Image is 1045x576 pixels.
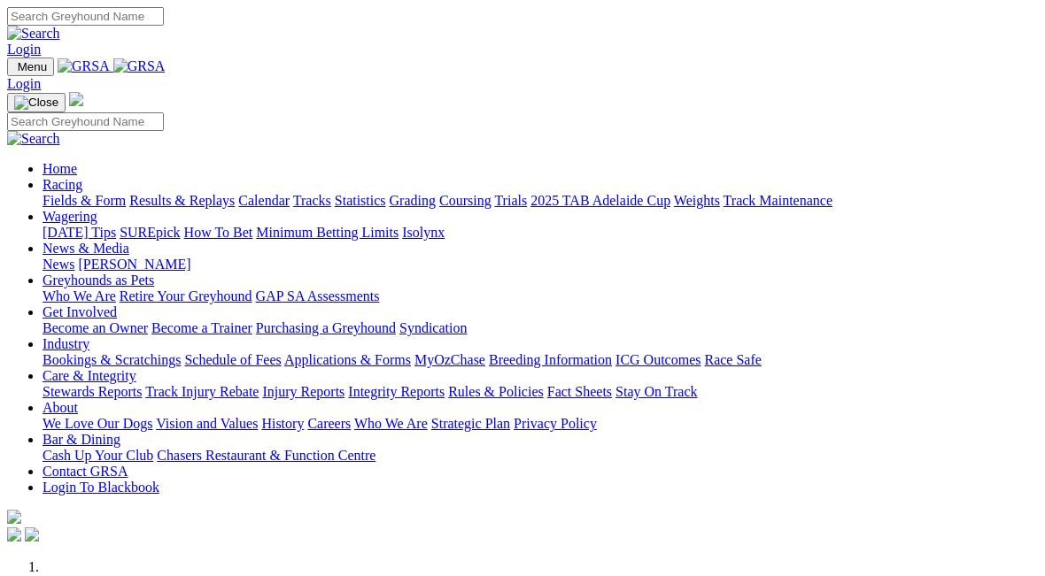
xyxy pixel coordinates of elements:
[724,193,832,208] a: Track Maintenance
[184,352,281,367] a: Schedule of Fees
[615,384,697,399] a: Stay On Track
[43,352,181,367] a: Bookings & Scratchings
[335,193,386,208] a: Statistics
[390,193,436,208] a: Grading
[615,352,701,367] a: ICG Outcomes
[262,384,344,399] a: Injury Reports
[7,7,164,26] input: Search
[489,352,612,367] a: Breeding Information
[674,193,720,208] a: Weights
[261,416,304,431] a: History
[25,527,39,541] img: twitter.svg
[43,448,153,463] a: Cash Up Your Club
[120,225,180,240] a: SUREpick
[157,448,375,463] a: Chasers Restaurant & Function Centre
[7,510,21,524] img: logo-grsa-white.png
[43,161,77,176] a: Home
[431,416,510,431] a: Strategic Plan
[547,384,612,399] a: Fact Sheets
[43,464,128,479] a: Contact GRSA
[43,336,89,351] a: Industry
[156,416,258,431] a: Vision and Values
[43,273,154,288] a: Greyhounds as Pets
[120,288,252,303] a: Retire Your Greyhound
[307,416,351,431] a: Careers
[514,416,597,431] a: Privacy Policy
[256,288,380,303] a: GAP SA Assessments
[7,76,41,91] a: Login
[530,193,670,208] a: 2025 TAB Adelaide Cup
[43,480,159,495] a: Login To Blackbook
[43,320,148,335] a: Become an Owner
[348,384,445,399] a: Integrity Reports
[58,58,110,74] img: GRSA
[7,131,60,147] img: Search
[43,384,142,399] a: Stewards Reports
[256,225,399,240] a: Minimum Betting Limits
[293,193,331,208] a: Tracks
[129,193,235,208] a: Results & Replays
[43,257,74,272] a: News
[43,288,1038,304] div: Greyhounds as Pets
[7,42,41,57] a: Login
[151,320,252,335] a: Become a Trainer
[14,96,58,110] img: Close
[69,92,83,106] img: logo-grsa-white.png
[439,193,492,208] a: Coursing
[43,368,136,383] a: Care & Integrity
[43,432,120,447] a: Bar & Dining
[43,257,1038,273] div: News & Media
[43,448,1038,464] div: Bar & Dining
[448,384,544,399] a: Rules & Policies
[399,320,467,335] a: Syndication
[43,384,1038,400] div: Care & Integrity
[256,320,396,335] a: Purchasing a Greyhound
[43,225,116,240] a: [DATE] Tips
[43,288,116,303] a: Who We Are
[494,193,527,208] a: Trials
[43,241,129,256] a: News & Media
[43,400,78,415] a: About
[238,193,290,208] a: Calendar
[43,416,152,431] a: We Love Our Dogs
[43,304,117,319] a: Get Involved
[43,193,126,208] a: Fields & Form
[704,352,761,367] a: Race Safe
[184,225,253,240] a: How To Bet
[78,257,190,272] a: [PERSON_NAME]
[43,416,1038,432] div: About
[18,60,47,73] span: Menu
[7,527,21,541] img: facebook.svg
[145,384,259,399] a: Track Injury Rebate
[7,26,60,42] img: Search
[43,320,1038,336] div: Get Involved
[7,93,66,112] button: Toggle navigation
[7,58,54,76] button: Toggle navigation
[43,193,1038,209] div: Racing
[284,352,411,367] a: Applications & Forms
[7,112,164,131] input: Search
[402,225,445,240] a: Isolynx
[113,58,166,74] img: GRSA
[354,416,428,431] a: Who We Are
[43,209,97,224] a: Wagering
[43,177,82,192] a: Racing
[414,352,485,367] a: MyOzChase
[43,225,1038,241] div: Wagering
[43,352,1038,368] div: Industry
